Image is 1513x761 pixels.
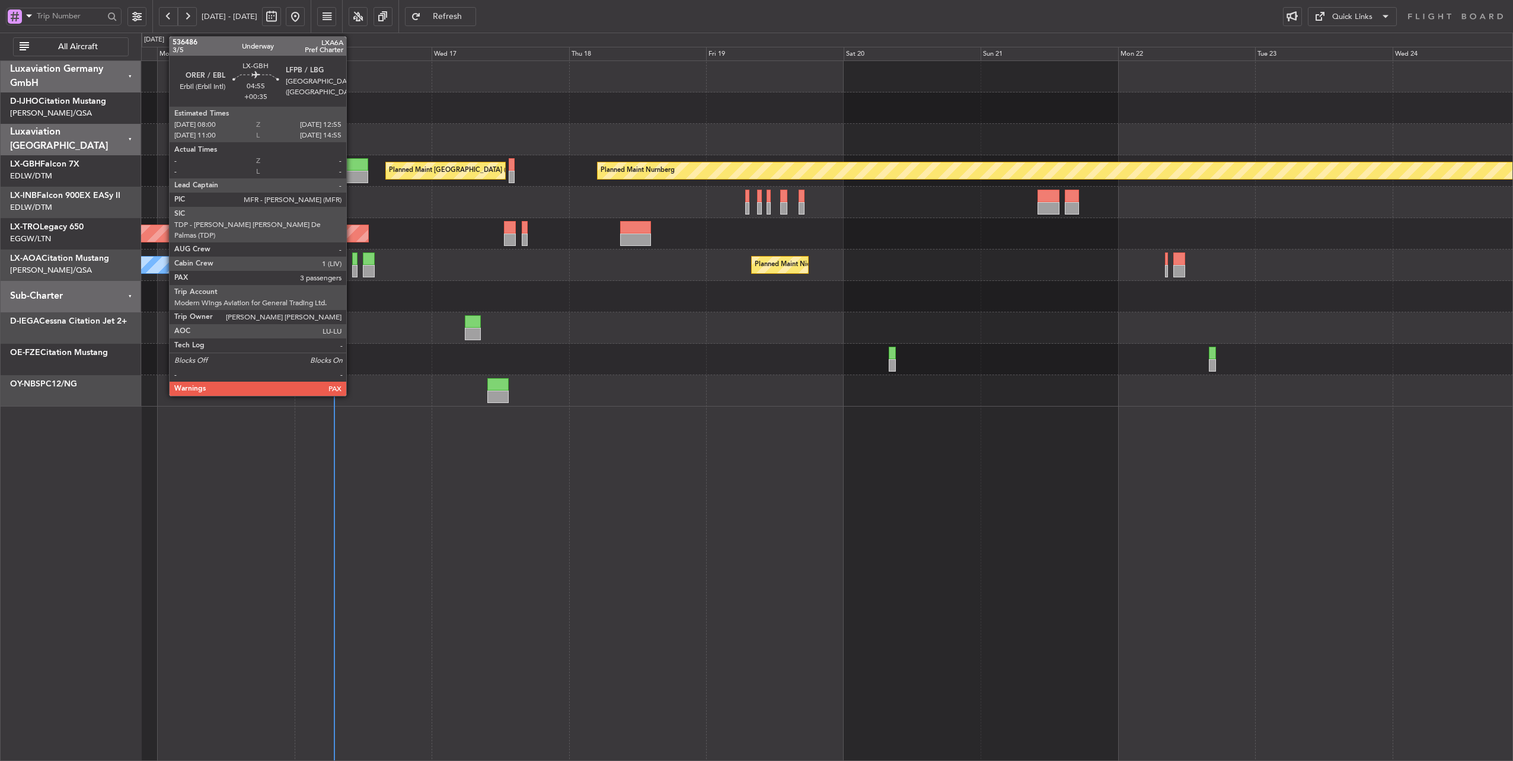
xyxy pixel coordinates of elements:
[844,47,981,61] div: Sat 20
[10,97,39,105] span: D-IJHO
[144,35,164,45] div: [DATE]
[10,160,79,168] a: LX-GBHFalcon 7X
[10,380,77,388] a: OY-NBSPC12/NG
[10,97,106,105] a: D-IJHOCitation Mustang
[10,108,92,119] a: [PERSON_NAME]/QSA
[10,317,39,325] span: D-IEGA
[981,47,1118,61] div: Sun 21
[31,43,125,51] span: All Aircraft
[423,12,472,21] span: Refresh
[10,317,127,325] a: D-IEGACessna Citation Jet 2+
[295,47,432,61] div: Tue 16
[10,254,109,263] a: LX-AOACitation Mustang
[10,234,51,244] a: EGGW/LTN
[10,191,120,200] a: LX-INBFalcon 900EX EASy II
[10,171,52,181] a: EDLW/DTM
[1332,11,1372,23] div: Quick Links
[1255,47,1392,61] div: Tue 23
[405,7,476,26] button: Refresh
[10,348,108,357] a: OE-FZECitation Mustang
[10,380,40,388] span: OY-NBS
[569,47,706,61] div: Thu 18
[10,191,37,200] span: LX-INB
[10,160,40,168] span: LX-GBH
[10,265,92,276] a: [PERSON_NAME]/QSA
[601,162,675,180] div: Planned Maint Nurnberg
[37,7,104,25] input: Trip Number
[755,256,887,274] div: Planned Maint Nice ([GEOGRAPHIC_DATA])
[1308,7,1397,26] button: Quick Links
[10,223,84,231] a: LX-TROLegacy 650
[432,47,569,61] div: Wed 17
[10,254,42,263] span: LX-AOA
[10,223,40,231] span: LX-TRO
[10,348,40,357] span: OE-FZE
[1118,47,1255,61] div: Mon 22
[10,202,52,213] a: EDLW/DTM
[389,162,576,180] div: Planned Maint [GEOGRAPHIC_DATA] ([GEOGRAPHIC_DATA])
[13,37,129,56] button: All Aircraft
[202,11,257,22] span: [DATE] - [DATE]
[157,47,294,61] div: Mon 15
[706,47,843,61] div: Fri 19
